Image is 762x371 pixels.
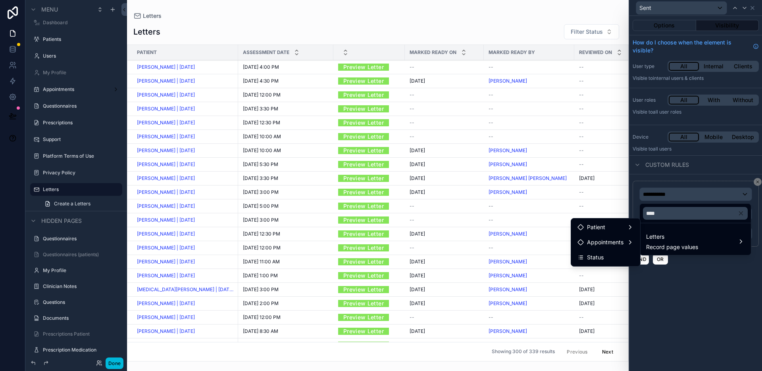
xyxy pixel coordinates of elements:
[338,75,389,87] a: Preview Letter
[338,175,400,182] a: Preview Letter
[243,147,329,154] a: [DATE] 10:00 AM
[410,189,425,195] span: [DATE]
[489,175,567,182] span: [PERSON_NAME] [PERSON_NAME]
[489,314,493,321] span: --
[43,36,117,43] a: Patients
[410,231,425,237] span: [DATE]
[338,189,400,196] a: Preview Letter
[137,120,195,126] a: [PERSON_NAME] | [DATE]
[137,147,233,154] a: [PERSON_NAME] | [DATE]
[43,103,117,109] label: Questionnaires
[410,245,414,251] span: --
[489,272,527,279] a: [PERSON_NAME]
[137,314,195,321] span: [PERSON_NAME] | [DATE]
[410,203,479,209] a: --
[43,299,117,305] label: Questions
[579,161,633,168] a: --
[410,78,425,84] span: [DATE]
[137,286,233,293] span: [MEDICAL_DATA][PERSON_NAME] | [DATE]
[338,311,389,323] a: Preview Letter
[410,286,425,293] span: [DATE]
[338,119,400,126] a: Preview Letter
[43,86,106,93] a: Appointments
[579,314,584,321] span: --
[137,92,233,98] a: [PERSON_NAME] | [DATE]
[579,272,633,279] a: --
[489,286,570,293] a: [PERSON_NAME]
[338,130,389,143] a: Preview Letter
[137,106,195,112] span: [PERSON_NAME] | [DATE]
[243,92,329,98] a: [DATE] 12:00 PM
[579,92,584,98] span: --
[137,300,195,307] span: [PERSON_NAME] | [DATE]
[243,175,278,182] span: [DATE] 3:30 PM
[489,78,527,84] a: [PERSON_NAME]
[243,161,278,168] span: [DATE] 5:30 PM
[43,251,117,258] a: Questionnaires (patients)
[243,64,329,70] a: [DATE] 4:00 PM
[410,64,414,70] span: --
[338,203,400,210] a: Preview Letter
[410,259,479,265] a: [DATE]
[137,300,233,307] a: [PERSON_NAME] | [DATE]
[338,144,389,157] a: Preview Letter
[489,78,570,84] a: [PERSON_NAME]
[243,133,329,140] a: [DATE] 10:00 AM
[410,133,414,140] span: --
[338,172,389,184] a: Preview Letter
[54,201,90,207] span: Create a Letters
[43,19,117,26] label: Dashboard
[43,120,117,126] a: Prescriptions
[243,78,329,84] a: [DATE] 4:30 PM
[137,245,195,251] a: [PERSON_NAME] | [DATE]
[579,300,595,307] span: [DATE]
[489,231,527,237] span: [PERSON_NAME]
[338,161,400,168] a: Preview Letter
[410,147,479,154] a: [DATE]
[489,189,527,195] a: [PERSON_NAME]
[410,314,414,321] span: --
[137,133,195,140] a: [PERSON_NAME] | [DATE]
[410,300,479,307] a: [DATE]
[579,161,584,168] span: --
[489,259,570,265] a: [PERSON_NAME]
[243,203,329,209] a: [DATE] 5:00 PM
[579,120,633,126] a: --
[137,189,195,195] a: [PERSON_NAME] | [DATE]
[43,283,117,290] label: Clinician Notes
[489,300,527,307] span: [PERSON_NAME]
[137,161,195,168] a: [PERSON_NAME] | [DATE]
[137,245,233,251] a: [PERSON_NAME] | [DATE]
[338,102,389,115] a: Preview Letter
[243,217,279,223] span: [DATE] 3:00 PM
[571,28,603,36] span: Filter Status
[489,286,527,293] a: [PERSON_NAME]
[489,217,493,223] span: --
[579,133,633,140] a: --
[410,78,479,84] a: [DATE]
[410,272,425,279] span: [DATE]
[137,78,233,84] a: [PERSON_NAME] | [DATE]
[338,297,389,309] a: Preview Letter
[410,120,414,126] span: --
[564,24,619,39] button: Select Button
[137,147,195,154] span: [PERSON_NAME] | [DATE]
[137,259,233,265] a: [PERSON_NAME] | [DATE]
[579,175,633,182] a: [DATE]
[489,120,493,126] span: --
[338,314,400,321] a: Preview Letter
[579,133,584,140] span: --
[338,328,400,335] a: Preview Letter
[579,64,633,70] a: --
[137,328,195,334] a: [PERSON_NAME] | [DATE]
[579,106,584,112] span: --
[137,64,195,70] span: [PERSON_NAME] | [DATE]
[410,259,425,265] span: [DATE]
[489,92,493,98] span: --
[137,161,233,168] a: [PERSON_NAME] | [DATE]
[579,203,584,209] span: --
